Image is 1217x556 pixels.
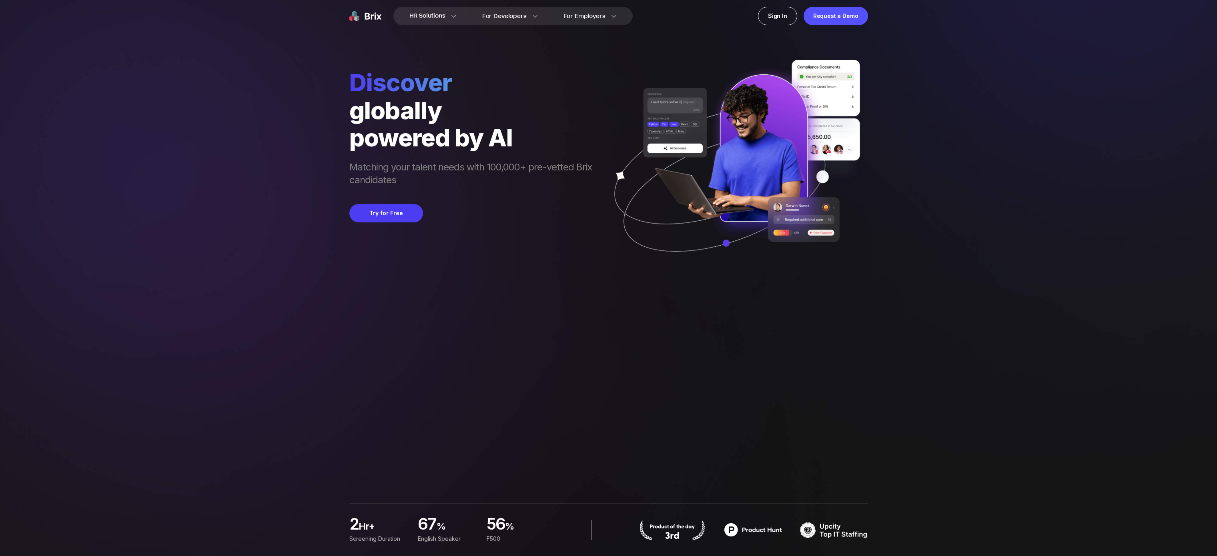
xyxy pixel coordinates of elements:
[418,517,437,533] span: 67
[349,204,423,222] button: Try for Free
[349,68,600,97] span: Discover
[600,60,868,275] img: ai generate
[486,534,545,543] div: F500
[482,12,527,20] span: For Developers
[804,7,868,25] a: Request a Demo
[349,124,600,151] div: powered by AI
[638,520,706,540] img: product hunt badge
[758,7,797,25] a: Sign In
[349,161,600,188] span: Matching your talent needs with 100,000+ pre-vetted Brix candidates
[437,520,477,536] span: %
[359,520,408,536] span: hr+
[409,10,445,22] span: HR Solutions
[349,517,359,533] span: 2
[719,520,787,540] img: product hunt badge
[418,534,477,543] div: English Speaker
[505,520,545,536] span: %
[486,517,505,533] span: 56
[349,97,600,124] div: globally
[800,520,868,540] img: TOP IT STAFFING
[349,534,408,543] div: Screening duration
[563,12,605,20] span: For Employers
